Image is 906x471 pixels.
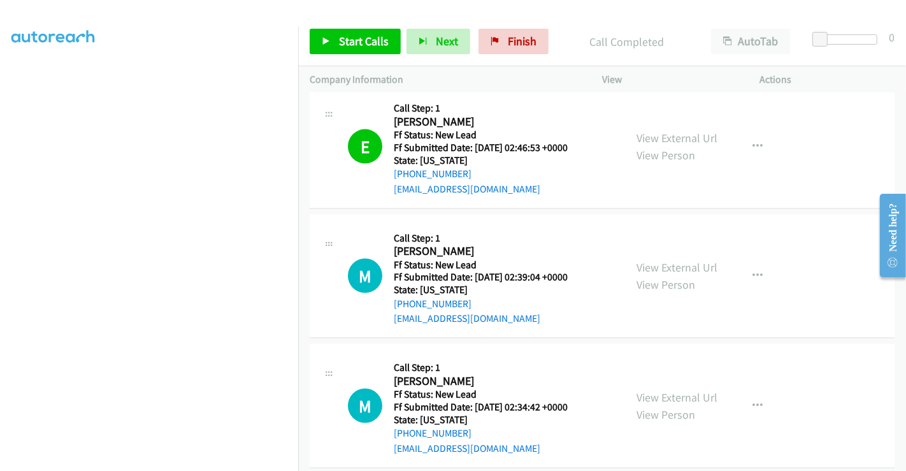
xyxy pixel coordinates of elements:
[394,442,540,454] a: [EMAIL_ADDRESS][DOMAIN_NAME]
[636,390,717,405] a: View External Url
[636,260,717,275] a: View External Url
[339,34,389,48] span: Start Calls
[348,389,382,423] div: The call is yet to be attempted
[636,131,717,145] a: View External Url
[394,388,584,401] h5: Ff Status: New Lead
[636,277,695,292] a: View Person
[394,102,584,115] h5: Call Step: 1
[819,34,877,45] div: Delay between calls (in seconds)
[478,29,549,54] a: Finish
[348,259,382,293] h1: M
[348,129,382,164] h1: E
[636,148,695,163] a: View Person
[348,259,382,293] div: The call is yet to be attempted
[348,389,382,423] h1: M
[394,141,584,154] h5: Ff Submitted Date: [DATE] 02:46:53 +0000
[394,271,584,284] h5: Ff Submitted Date: [DATE] 02:39:04 +0000
[394,427,471,439] a: [PHONE_NUMBER]
[394,259,584,272] h5: Ff Status: New Lead
[394,129,584,141] h5: Ff Status: New Lead
[566,33,688,50] p: Call Completed
[394,361,584,374] h5: Call Step: 1
[436,34,458,48] span: Next
[394,312,540,324] a: [EMAIL_ADDRESS][DOMAIN_NAME]
[870,185,906,286] iframe: Resource Center
[394,284,584,296] h5: State: [US_STATE]
[636,407,695,422] a: View Person
[711,29,790,54] button: AutoTab
[394,168,471,180] a: [PHONE_NUMBER]
[394,154,584,167] h5: State: [US_STATE]
[310,72,579,87] p: Company Information
[394,298,471,310] a: [PHONE_NUMBER]
[394,115,584,129] h2: [PERSON_NAME]
[394,374,584,389] h2: [PERSON_NAME]
[508,34,536,48] span: Finish
[889,29,895,46] div: 0
[602,72,737,87] p: View
[406,29,470,54] button: Next
[760,72,895,87] p: Actions
[394,401,584,414] h5: Ff Submitted Date: [DATE] 02:34:42 +0000
[394,232,584,245] h5: Call Step: 1
[394,414,584,426] h5: State: [US_STATE]
[394,183,540,195] a: [EMAIL_ADDRESS][DOMAIN_NAME]
[394,244,584,259] h2: [PERSON_NAME]
[310,29,401,54] a: Start Calls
